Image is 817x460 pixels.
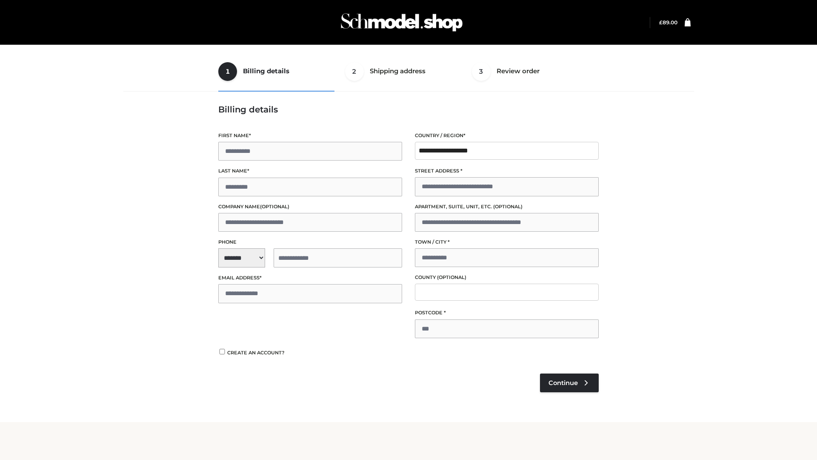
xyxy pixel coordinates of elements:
[415,167,599,175] label: Street address
[540,374,599,392] a: Continue
[227,350,285,356] span: Create an account?
[415,238,599,246] label: Town / City
[218,104,599,115] h3: Billing details
[218,349,226,354] input: Create an account?
[659,19,677,26] bdi: 89.00
[218,238,402,246] label: Phone
[260,204,289,210] span: (optional)
[218,274,402,282] label: Email address
[218,167,402,175] label: Last name
[218,132,402,140] label: First name
[415,132,599,140] label: Country / Region
[659,19,663,26] span: £
[415,203,599,211] label: Apartment, suite, unit, etc.
[415,309,599,317] label: Postcode
[659,19,677,26] a: £89.00
[415,273,599,282] label: County
[493,204,523,210] span: (optional)
[338,6,466,39] img: Schmodel Admin 964
[218,203,402,211] label: Company name
[437,274,466,280] span: (optional)
[548,379,578,387] span: Continue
